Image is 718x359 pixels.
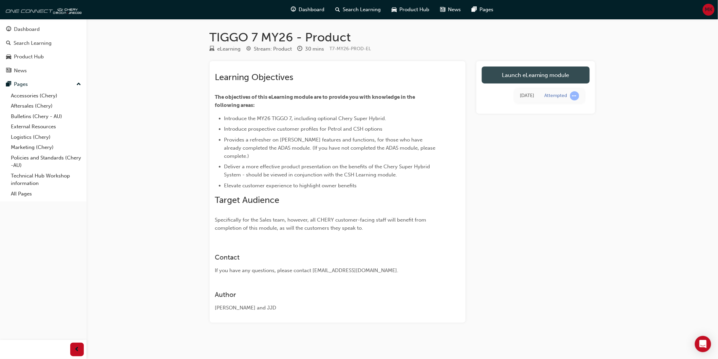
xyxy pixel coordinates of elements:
[479,6,493,14] span: Pages
[482,67,590,83] a: Launch eLearning module
[215,195,280,205] span: Target Audience
[215,304,436,312] div: [PERSON_NAME] and JJD
[291,5,296,14] span: guage-icon
[14,39,52,47] div: Search Learning
[343,6,381,14] span: Search Learning
[210,30,595,45] h1: TIGGO 7 MY26 - Product
[3,3,81,16] img: oneconnect
[6,26,11,33] span: guage-icon
[8,101,84,111] a: Aftersales (Chery)
[448,6,461,14] span: News
[299,6,324,14] span: Dashboard
[695,336,711,352] div: Open Intercom Messenger
[6,54,11,60] span: car-icon
[8,153,84,171] a: Policies and Standards (Chery -AU)
[330,46,371,52] span: Learning resource code
[76,80,81,89] span: up-icon
[246,46,251,52] span: target-icon
[335,5,340,14] span: search-icon
[210,46,215,52] span: learningResourceType_ELEARNING-icon
[298,46,303,52] span: clock-icon
[14,25,40,33] div: Dashboard
[224,126,383,132] span: Introduce prospective customer profiles for Petrol and CSH options
[246,45,292,53] div: Stream
[305,45,324,53] div: 30 mins
[215,291,436,299] h3: Author
[472,5,477,14] span: pages-icon
[298,45,324,53] div: Duration
[215,253,436,261] h3: Contact
[3,23,84,36] a: Dashboard
[285,3,330,17] a: guage-iconDashboard
[3,64,84,77] a: News
[3,78,84,91] button: Pages
[8,132,84,143] a: Logistics (Chery)
[440,5,445,14] span: news-icon
[392,5,397,14] span: car-icon
[703,4,715,16] button: MK
[14,67,27,75] div: News
[330,3,386,17] a: search-iconSearch Learning
[8,171,84,189] a: Technical Hub Workshop information
[705,6,713,14] span: MK
[75,345,80,354] span: prev-icon
[224,137,437,159] span: Provides a refresher on [PERSON_NAME] features and functions, for those who have already complete...
[8,91,84,101] a: Accessories (Chery)
[545,93,567,99] div: Attempted
[215,94,416,108] span: The objectives of this eLearning module are to provide you with knowledge in the following areas:
[224,164,432,178] span: Deliver a more effective product presentation on the benefits of the Chery Super Hybrid System - ...
[210,45,241,53] div: Type
[8,111,84,122] a: Bulletins (Chery - AU)
[3,37,84,50] a: Search Learning
[215,267,436,275] div: If you have any questions, please contact [EMAIL_ADDRESS][DOMAIN_NAME].
[570,91,579,100] span: learningRecordVerb_ATTEMPT-icon
[254,45,292,53] div: Stream: Product
[3,51,84,63] a: Product Hub
[14,80,28,88] div: Pages
[435,3,466,17] a: news-iconNews
[218,45,241,53] div: eLearning
[215,217,428,231] span: Specifically for the Sales team, however, all CHERY customer-facing staff will benefit from compl...
[215,72,294,82] span: Learning Objectives
[224,183,357,189] span: Elevate customer experience to highlight owner benefits
[224,115,386,121] span: Introduce the MY26 TIGGO 7, including optional Chery Super Hybrid.
[399,6,429,14] span: Product Hub
[520,92,534,100] div: Mon Sep 29 2025 15:21:56 GMT+1000 (Australian Eastern Standard Time)
[6,68,11,74] span: news-icon
[14,53,44,61] div: Product Hub
[6,40,11,46] span: search-icon
[466,3,499,17] a: pages-iconPages
[6,81,11,88] span: pages-icon
[3,22,84,78] button: DashboardSearch LearningProduct HubNews
[8,142,84,153] a: Marketing (Chery)
[8,189,84,199] a: All Pages
[8,121,84,132] a: External Resources
[386,3,435,17] a: car-iconProduct Hub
